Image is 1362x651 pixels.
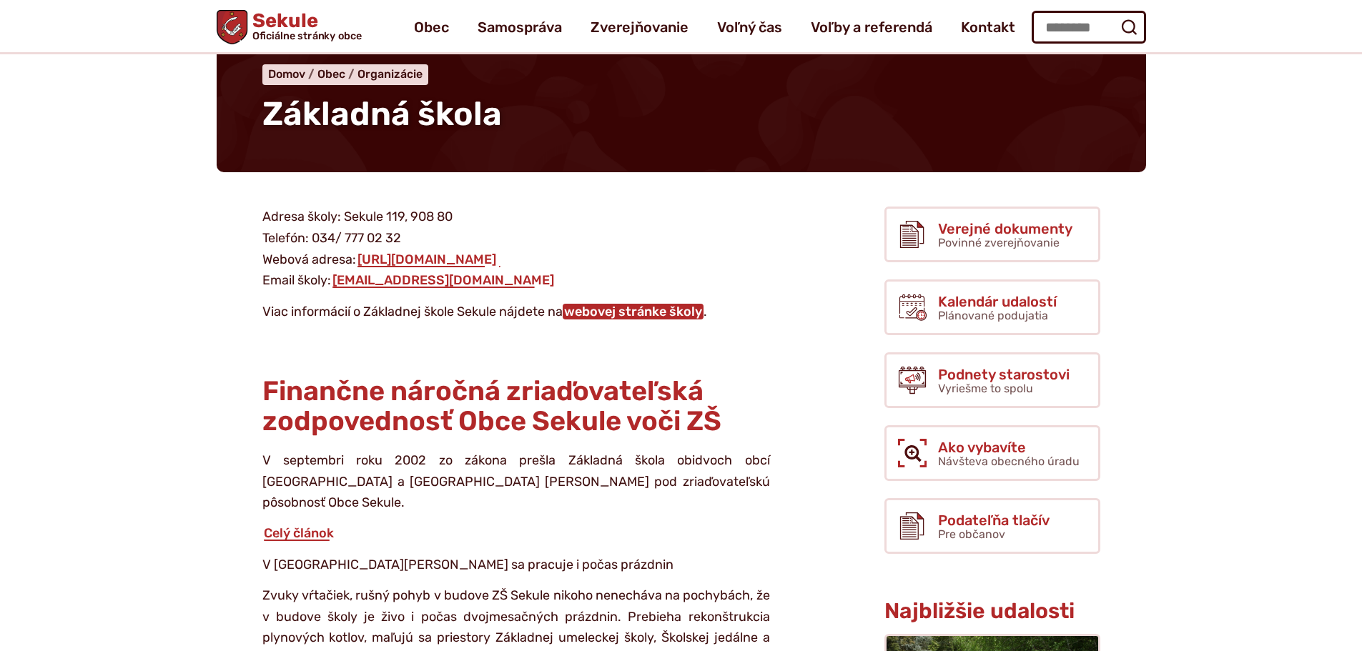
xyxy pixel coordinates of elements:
[884,352,1100,408] a: Podnety starostovi Vyriešme to spolu
[317,67,345,81] span: Obec
[884,425,1100,481] a: Ako vybavíte Návšteva obecného úradu
[938,367,1070,382] span: Podnety starostovi
[938,439,1080,455] span: Ako vybavíte
[938,454,1080,468] span: Návšteva obecného úradu
[262,94,502,134] span: Základná škola
[262,555,770,576] p: V [GEOGRAPHIC_DATA][PERSON_NAME] sa pracuje i počas prázdnin
[356,252,498,267] a: [URL][DOMAIN_NAME]
[317,67,357,81] a: Obec
[217,10,362,44] a: Logo Sekule, prejsť na domovskú stránku.
[252,31,362,41] span: Oficiálne stránky obce
[262,525,335,541] a: Celý článok
[938,294,1057,309] span: Kalendár udalostí
[591,7,689,47] a: Zverejňovanie
[247,11,362,41] span: Sekule
[811,7,932,47] a: Voľby a referendá
[938,527,1005,541] span: Pre občanov
[268,67,317,81] a: Domov
[262,207,770,292] p: Adresa školy: Sekule 119, 908 80 Telefón: 034/ 777 02 32 Webová adresa: Email školy:
[717,7,782,47] a: Voľný čas
[961,7,1015,47] a: Kontakt
[414,7,449,47] a: Obec
[884,600,1100,623] h3: Najbližšie udalosti
[331,272,556,288] a: [EMAIL_ADDRESS][DOMAIN_NAME]
[938,236,1060,249] span: Povinné zverejňovanie
[884,279,1100,335] a: Kalendár udalostí Plánované podujatia
[884,498,1100,554] a: Podateľňa tlačív Pre občanov
[884,207,1100,262] a: Verejné dokumenty Povinné zverejňovanie
[357,67,423,81] a: Organizácie
[262,302,770,323] p: Viac informácií o Základnej škole Sekule nájdete na .
[268,67,305,81] span: Domov
[262,374,721,437] span: Finančne náročná zriaďovateľská zodpovednosť Obce Sekule voči ZŠ
[563,304,704,319] a: webovej stránke školy
[217,10,247,44] img: Prejsť na domovskú stránku
[938,309,1048,322] span: Plánované podujatia
[262,450,770,514] p: V septembri roku 2002 zo zákona prešla Základná škola obidvoch obcí [GEOGRAPHIC_DATA] a [GEOGRAPH...
[478,7,562,47] a: Samospráva
[938,512,1050,528] span: Podateľňa tlačív
[938,221,1072,237] span: Verejné dokumenty
[938,382,1033,395] span: Vyriešme to spolu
